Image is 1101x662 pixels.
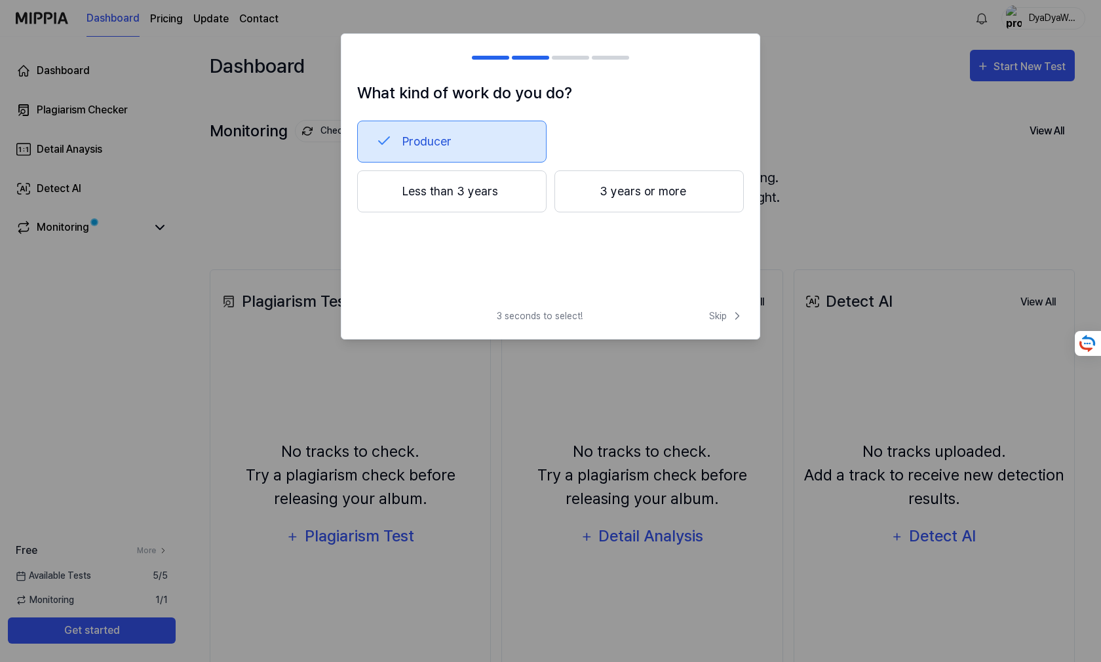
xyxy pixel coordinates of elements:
[357,170,547,212] button: Less than 3 years
[709,309,744,323] span: Skip
[706,309,744,323] button: Skip
[357,121,547,163] button: Producer
[357,81,744,105] h1: What kind of work do you do?
[554,170,744,212] button: 3 years or more
[497,309,583,323] span: 3 seconds to select!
